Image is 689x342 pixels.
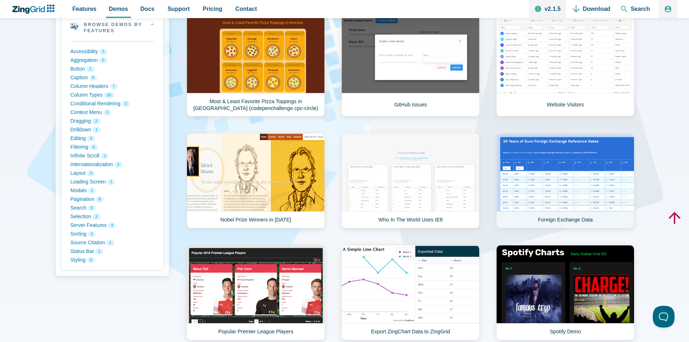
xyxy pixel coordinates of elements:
[71,65,154,73] button: Button 1
[71,117,154,126] button: Dragging 2
[71,212,154,221] button: Selection 2
[341,133,480,228] a: Who In The World Uses IE8
[187,245,325,340] a: Popular Premier League Players
[71,73,154,82] button: Caption 6
[235,4,257,14] span: Contact
[71,143,154,152] button: Filtering 6
[71,152,154,160] button: Infinite Scroll 1
[71,47,154,56] button: Accessibility 1
[71,178,154,186] button: Loading Screen 1
[12,5,58,14] a: ZingChart Logo. Click to return to the homepage
[496,15,634,117] a: Website Visitors
[140,4,154,14] span: Docs
[71,256,154,265] button: Styling 9
[187,133,325,228] a: Nobel Prize Winners in [DATE]
[71,238,154,247] button: Source Citation 1
[71,204,154,212] button: Search 5
[71,126,154,134] button: Drilldown 1
[71,195,154,204] button: Pagination 6
[187,15,325,117] a: Most & Least Favorite Pizza Toppings in [GEOGRAPHIC_DATA] (codepenchallenge cpc-circle)
[496,245,634,340] a: Spotify Demo
[496,133,634,228] a: Foreign Exchange Data
[71,56,154,65] button: Aggregation 5
[71,169,154,178] button: Layout 3
[72,4,97,14] span: Features
[653,306,675,328] iframe: Help Scout Beacon - Open
[61,12,163,41] summary: Browse Demos By Features
[71,134,154,143] button: Editing 4
[71,100,154,108] button: Conditional Rendering 3
[203,4,222,14] span: Pricing
[71,186,154,195] button: Modals 1
[71,247,154,256] button: Status Bar 1
[71,221,154,230] button: Server Features 4
[71,108,154,117] button: Context Menu 3
[71,160,154,169] button: Internationalization 3
[341,15,480,117] a: GitHub Issues
[109,4,128,14] span: Demos
[341,245,480,340] a: Export ZingChart Data to ZingGrid
[167,4,190,14] span: Support
[71,82,154,91] button: Column Headers 7
[71,230,154,238] button: Sorting 2
[71,91,154,100] button: Column Types 24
